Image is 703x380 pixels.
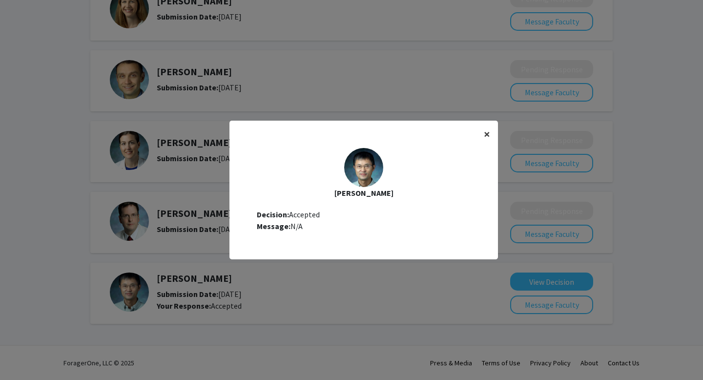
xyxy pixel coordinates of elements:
[257,209,471,220] div: Accepted
[237,187,490,199] div: [PERSON_NAME]
[476,121,498,148] button: Close
[484,127,490,142] span: ×
[257,221,290,231] b: Message:
[257,210,289,219] b: Decision:
[257,220,471,232] div: N/A
[7,336,41,373] iframe: Chat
